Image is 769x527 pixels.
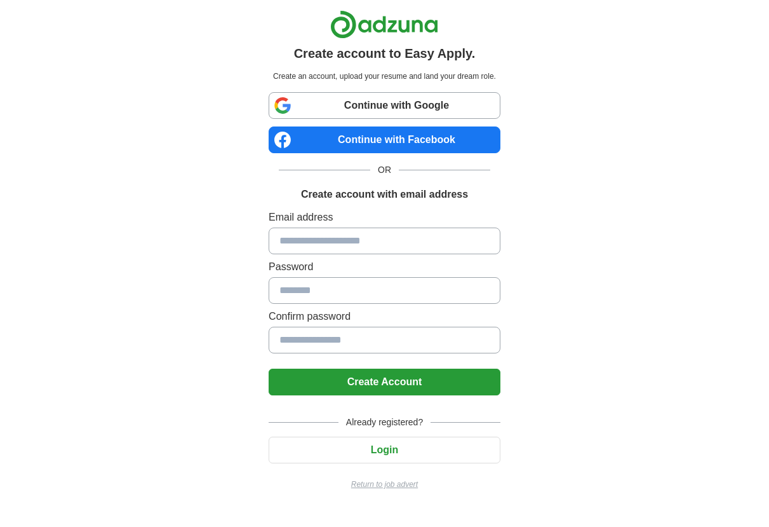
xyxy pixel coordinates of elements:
[330,10,438,39] img: Adzuna logo
[370,163,399,177] span: OR
[338,416,431,429] span: Already registered?
[269,92,500,119] a: Continue with Google
[269,127,500,153] a: Continue with Facebook
[271,71,498,82] p: Create an account, upload your resume and land your dream role.
[269,444,500,455] a: Login
[269,309,500,324] label: Confirm password
[269,369,500,395] button: Create Account
[269,479,500,490] a: Return to job advert
[269,210,500,225] label: Email address
[294,44,476,63] h1: Create account to Easy Apply.
[269,259,500,275] label: Password
[269,437,500,463] button: Login
[301,187,468,202] h1: Create account with email address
